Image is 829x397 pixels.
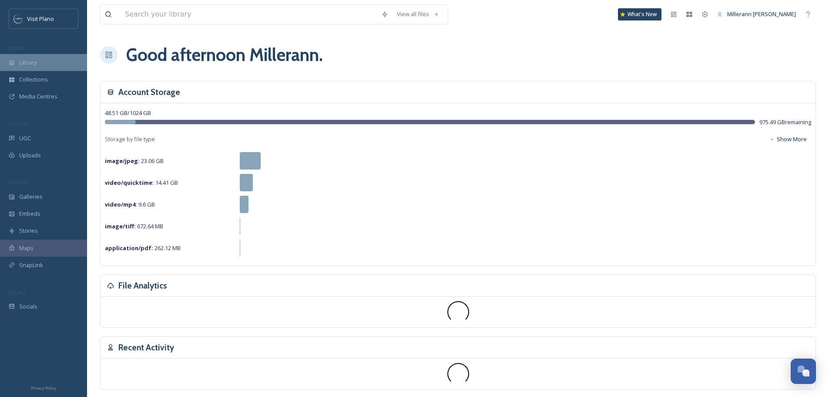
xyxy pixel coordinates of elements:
[19,92,57,101] span: Media Centres
[105,200,137,208] strong: video/mp4 :
[19,134,31,143] span: UGC
[765,131,811,148] button: Show More
[393,6,443,23] a: View all files
[105,244,181,252] span: 262.12 MB
[105,135,155,143] span: Storage by file type
[105,222,136,230] strong: image/tiff :
[118,279,167,292] h3: File Analytics
[31,385,56,391] span: Privacy Policy
[19,151,41,159] span: Uploads
[19,227,38,235] span: Stories
[19,58,37,67] span: Library
[105,200,155,208] span: 9.6 GB
[9,289,26,295] span: SOCIALS
[27,15,54,23] span: Visit Plano
[105,157,140,165] strong: image/jpeg :
[791,359,816,384] button: Open Chat
[105,244,153,252] strong: application/pdf :
[618,8,661,20] a: What's New
[105,179,154,187] strong: video/quicktime :
[105,157,164,165] span: 23.06 GB
[9,45,24,51] span: MEDIA
[19,261,43,269] span: SnapLink
[9,121,27,127] span: COLLECT
[121,5,377,24] input: Search your library
[9,179,29,186] span: WIDGETS
[126,42,323,68] h1: Good afternoon Millerann .
[105,179,178,187] span: 14.41 GB
[19,193,43,201] span: Galleries
[105,109,151,117] span: 48.51 GB / 1024 GB
[19,244,34,252] span: Maps
[31,382,56,393] a: Privacy Policy
[19,302,37,311] span: Socials
[105,222,163,230] span: 672.64 MB
[759,118,811,126] span: 975.49 GB remaining
[118,86,180,98] h3: Account Storage
[713,6,800,23] a: Millerann [PERSON_NAME]
[19,75,48,84] span: Collections
[14,14,23,23] img: images.jpeg
[727,10,796,18] span: Millerann [PERSON_NAME]
[19,210,40,218] span: Embeds
[118,341,174,354] h3: Recent Activity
